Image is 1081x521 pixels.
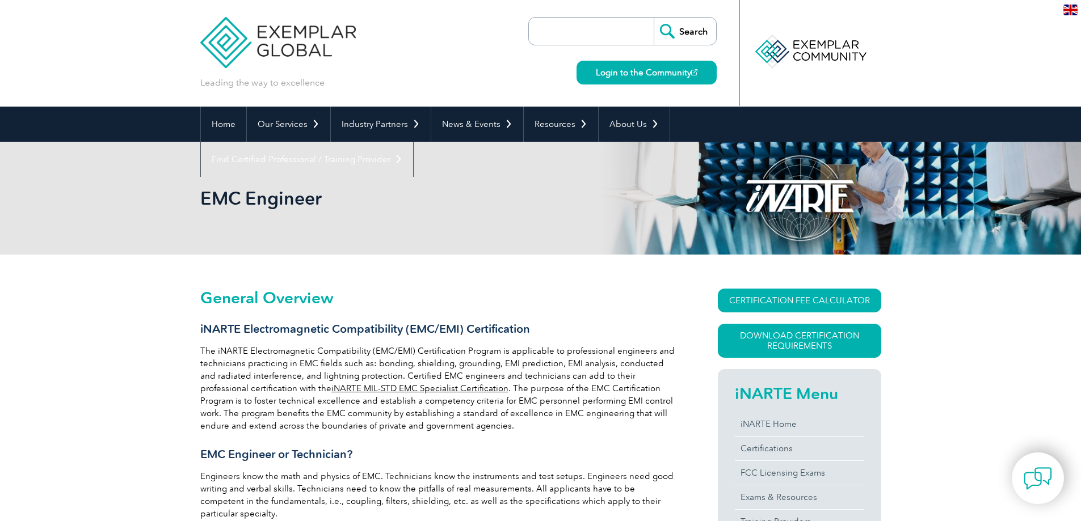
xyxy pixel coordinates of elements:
h1: EMC Engineer [200,187,636,209]
p: Engineers know the math and physics of EMC. Technicians know the instruments and test setups. Eng... [200,470,677,520]
a: Resources [524,107,598,142]
img: contact-chat.png [1024,464,1052,493]
h2: General Overview [200,289,677,307]
a: Exams & Resources [735,485,864,509]
h3: EMC Engineer or Technician? [200,447,677,461]
a: Home [201,107,246,142]
a: iNARTE Home [735,412,864,436]
h2: iNARTE Menu [735,384,864,403]
a: Our Services [247,107,330,142]
p: Leading the way to excellence [200,77,325,89]
a: iNARTE MIL-STD EMC Specialist Certification [331,383,508,393]
a: About Us [599,107,670,142]
img: en [1063,5,1078,15]
input: Search [654,18,716,45]
a: Certifications [735,437,864,460]
h3: iNARTE Electromagnetic Compatibility (EMC/EMI) Certification [200,322,677,336]
p: The iNARTE Electromagnetic Compatibility (EMC/EMI) Certification Program is applicable to profess... [200,345,677,432]
a: Find Certified Professional / Training Provider [201,142,413,177]
a: CERTIFICATION FEE CALCULATOR [718,289,881,312]
a: Login to the Community [577,61,717,84]
a: Industry Partners [331,107,431,142]
img: open_square.png [691,69,697,75]
a: FCC Licensing Exams [735,461,864,485]
a: News & Events [431,107,523,142]
a: Download Certification Requirements [718,324,881,358]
